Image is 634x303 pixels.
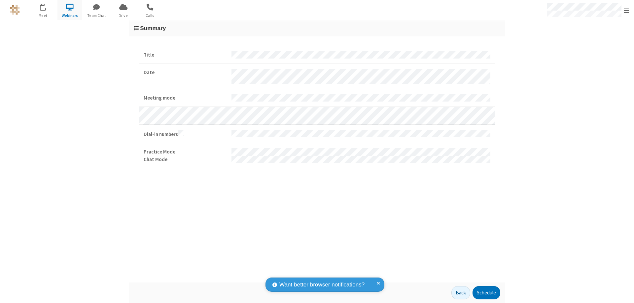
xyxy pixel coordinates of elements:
span: Want better browser notifications? [279,281,365,289]
button: Schedule [473,286,500,299]
strong: Dial-in numbers [144,130,227,138]
div: 6 [45,4,49,9]
button: Back [451,286,470,299]
strong: Meeting mode [144,94,227,102]
strong: Chat Mode [144,156,227,163]
span: Summary [140,25,166,31]
span: Meet [31,13,55,19]
strong: Practice Mode [144,148,227,156]
span: Team Chat [84,13,109,19]
span: Webinars [57,13,82,19]
img: QA Selenium DO NOT DELETE OR CHANGE [10,5,20,15]
strong: Title [144,51,227,59]
strong: Date [144,69,227,76]
span: Calls [138,13,162,19]
span: Drive [111,13,136,19]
